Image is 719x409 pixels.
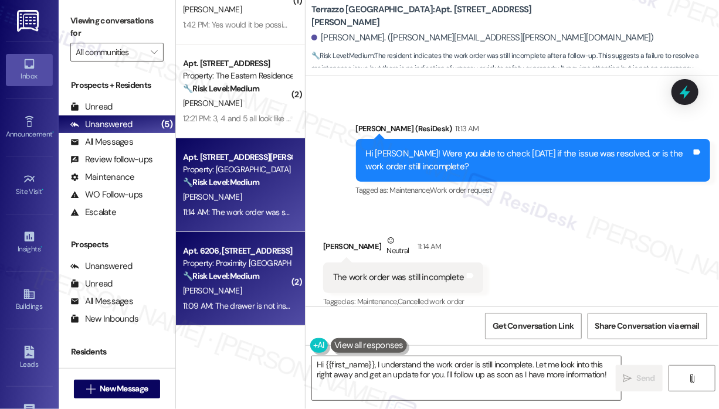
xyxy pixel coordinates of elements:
div: (5) [158,115,175,134]
span: [PERSON_NAME] [183,98,242,108]
div: Apt. [STREET_ADDRESS][PERSON_NAME] [183,151,291,163]
span: Cancelled work order [398,296,464,306]
label: Viewing conversations for [70,12,164,43]
div: Apt. [STREET_ADDRESS] [183,57,291,70]
strong: 🔧 Risk Level: Medium [183,271,259,281]
span: Get Conversation Link [493,320,574,332]
span: Maintenance , [389,185,430,195]
img: ResiDesk Logo [17,10,41,32]
span: [PERSON_NAME] [183,192,242,202]
strong: 🔧 Risk Level: Medium [183,83,259,94]
i:  [623,374,632,383]
div: New Inbounds [70,313,138,325]
span: [PERSON_NAME] [183,4,242,15]
div: Residents [59,346,175,358]
div: WO Follow-ups [70,189,143,201]
div: Property: The Eastern Residences at [GEOGRAPHIC_DATA] [183,70,291,82]
button: Get Conversation Link [485,313,581,339]
div: 11:14 AM: The work order was still incomplete [183,207,332,217]
div: Review follow-ups [70,154,152,166]
strong: 🔧 Risk Level: Medium [183,177,259,188]
div: [PERSON_NAME]. ([PERSON_NAME][EMAIL_ADDRESS][PERSON_NAME][DOMAIN_NAME]) [311,32,654,44]
span: Send [637,372,655,384]
div: All Messages [70,295,133,308]
div: 11:13 AM [452,122,479,135]
strong: 🔧 Risk Level: Medium [311,51,374,60]
button: Send [616,365,663,391]
span: Share Conversation via email [595,320,700,332]
a: Buildings [6,284,53,316]
a: Insights • [6,227,53,258]
div: 11:14 AM [415,240,442,253]
div: [PERSON_NAME] [323,234,483,263]
div: Tagged as: [323,293,483,310]
span: Work order request [430,185,492,195]
div: Prospects + Residents [59,79,175,91]
input: All communities [76,43,145,62]
div: Apt. 6206, [STREET_ADDRESS][PERSON_NAME] [183,245,291,257]
a: Site Visit • [6,169,53,201]
div: Neutral [385,234,412,259]
span: • [40,243,42,251]
div: Property: [GEOGRAPHIC_DATA] [183,163,291,176]
i:  [151,47,157,57]
span: • [42,186,44,194]
div: The work order was still incomplete [333,271,464,284]
div: All Messages [70,136,133,148]
span: : The resident indicates the work order was still incomplete after a follow-up. This suggests a f... [311,50,719,75]
b: Terrazzo [GEOGRAPHIC_DATA]: Apt. [STREET_ADDRESS][PERSON_NAME] [311,4,546,29]
button: New Message [74,380,161,398]
div: Tagged as: [356,182,711,199]
div: 12:21 PM: 3, 4 and 5 all look like this [183,113,298,124]
div: [PERSON_NAME] (ResiDesk) [356,122,711,139]
div: Escalate [70,206,116,219]
span: • [52,128,54,137]
span: [PERSON_NAME] [183,285,242,296]
i:  [86,384,95,394]
a: Leads [6,342,53,374]
div: Prospects [59,238,175,251]
i:  [687,374,696,383]
div: Property: Proximity [GEOGRAPHIC_DATA] [183,257,291,270]
a: Inbox [6,54,53,86]
div: Unread [70,367,113,379]
div: Unanswered [70,260,133,272]
div: Unread [70,101,113,113]
button: Share Conversation via email [588,313,707,339]
div: Hi [PERSON_NAME]! Were you able to check [DATE] if the issue was resolved, or is the work order s... [366,148,692,173]
div: Maintenance [70,171,135,183]
div: 11:09 AM: The drawer is not installed properly it is not on tracks and falls out [183,301,438,311]
span: Maintenance , [357,296,398,306]
textarea: Hi {{first_name}}, I understand the work order is still incomplete. Let me look into this right a... [312,356,621,400]
div: Unread [70,278,113,290]
span: New Message [100,383,148,395]
div: Unanswered [70,118,133,131]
